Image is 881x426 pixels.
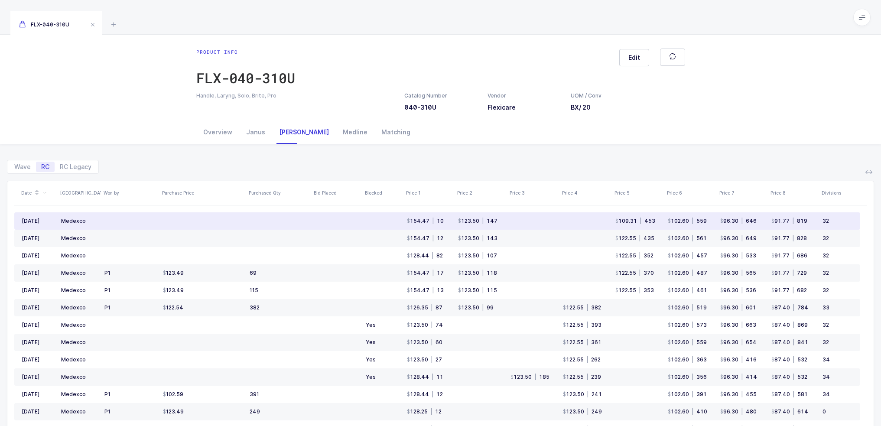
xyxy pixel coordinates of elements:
div: 123.50 [563,391,584,398]
div: 241 [584,391,602,398]
div: [GEOGRAPHIC_DATA] [60,189,98,196]
span: | [738,218,746,224]
div: Medexco [61,374,86,380]
div: P1 [104,408,111,415]
div: 154.47 [407,287,429,294]
div: 391 [689,391,707,398]
span: | [429,374,436,380]
div: Medexco [61,356,86,363]
div: 96.30 [720,218,738,224]
div: Medexco [61,391,86,398]
div: 107 [479,252,497,259]
div: 96.30 [720,356,738,363]
div: 102.60 [668,235,689,242]
span: | [428,356,436,363]
span: | [689,270,696,276]
div: P1 [104,391,111,398]
div: 363 [689,356,707,363]
div: 519 [689,304,707,311]
span: | [738,235,746,241]
span: RC Legacy [60,164,91,170]
span: | [689,304,696,311]
span: | [636,235,644,241]
h3: Flexicare [488,103,560,112]
span: | [584,391,592,397]
div: Blocked [365,189,401,196]
div: [DATE] [22,374,54,380]
div: 869 [790,322,808,328]
div: 91.77 [771,252,790,259]
div: 96.30 [720,287,738,294]
span: | [479,218,487,224]
span: | [738,391,746,397]
div: 353 [636,287,654,294]
span: | [738,339,746,345]
div: 102.60 [668,218,689,224]
div: Purchase Price [162,189,244,196]
div: 370 [636,270,654,276]
div: 601 [738,304,756,311]
span: | [429,391,436,397]
div: 32 [822,322,853,328]
span: | [790,252,797,259]
div: Vendor [488,92,560,100]
div: 60 [428,339,442,346]
div: 91.77 [771,235,790,242]
div: 128.25 [407,408,428,415]
span: 123.49 [163,408,184,415]
div: 561 [689,235,707,242]
div: 581 [790,391,808,398]
span: | [738,304,746,311]
div: 102.60 [668,408,689,415]
span: | [790,408,797,415]
span: | [738,374,746,380]
div: 819 [790,218,807,224]
div: 122.55 [563,322,584,328]
div: 455 [738,391,757,398]
div: Purchased Qty [249,189,309,196]
div: [DATE] [22,322,54,328]
span: | [479,270,487,276]
div: 87.40 [771,374,790,380]
div: 686 [790,252,807,259]
div: 32 [822,218,853,224]
div: 69 [250,270,257,276]
div: Medexco [61,252,86,259]
div: 122.55 [615,287,636,294]
div: 123.50 [563,408,584,415]
span: | [479,252,487,259]
div: 143 [479,235,497,242]
div: 646 [738,218,757,224]
div: Medexco [61,322,86,328]
div: 532 [790,356,807,363]
span: | [738,270,746,276]
span: | [428,408,435,415]
div: Medexco [61,270,86,276]
div: Janus [239,120,272,144]
div: Price 8 [770,189,816,196]
div: 453 [637,218,655,224]
div: [DATE] [22,287,54,294]
div: 102.60 [668,322,689,328]
span: | [428,339,436,345]
span: | [479,235,487,241]
div: 115 [250,287,258,294]
div: 435 [636,235,654,242]
div: 17 [429,270,444,276]
div: 91.77 [771,270,790,276]
span: | [428,322,436,328]
span: | [689,391,696,397]
span: | [429,252,436,259]
span: | [689,218,696,224]
span: | [790,218,797,224]
span: 123.49 [163,270,184,276]
div: 123.50 [407,356,428,363]
span: | [532,374,539,380]
div: P1 [104,287,111,294]
div: 154.47 [407,235,429,242]
div: 122.55 [615,270,636,276]
div: 654 [738,339,757,346]
span: | [790,374,797,380]
div: 27 [428,356,442,363]
div: 96.30 [720,339,738,346]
